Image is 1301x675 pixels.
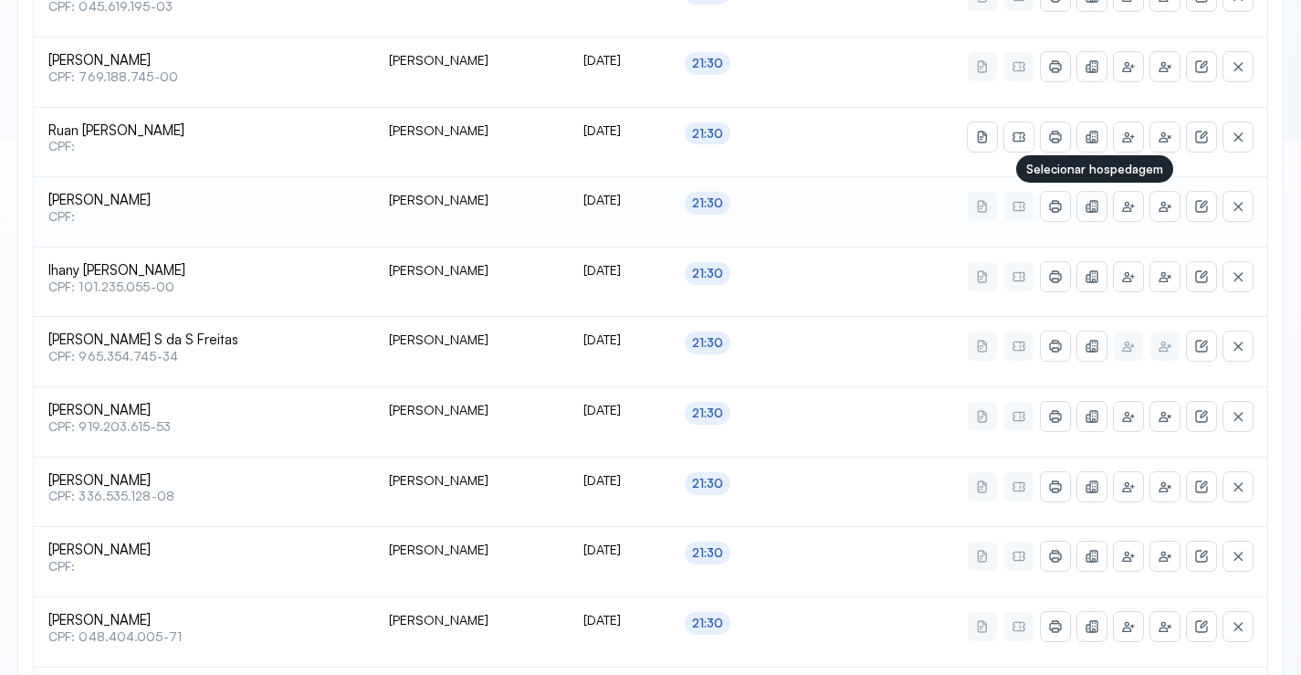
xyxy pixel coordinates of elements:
[692,335,724,351] div: 21:30
[692,616,724,631] div: 21:30
[583,472,656,489] div: [DATE]
[583,192,656,208] div: [DATE]
[48,559,360,575] span: CPF:
[48,262,360,279] span: Ihany [PERSON_NAME]
[48,542,360,559] span: [PERSON_NAME]
[583,332,656,348] div: [DATE]
[389,472,555,489] div: [PERSON_NAME]
[48,629,360,645] span: CPF: 048.404.005-71
[48,139,360,154] span: CPF:
[583,262,656,279] div: [DATE]
[48,402,360,419] span: [PERSON_NAME]
[389,612,555,628] div: [PERSON_NAME]
[389,52,555,69] div: [PERSON_NAME]
[48,612,360,629] span: [PERSON_NAME]
[692,545,724,561] div: 21:30
[48,419,360,435] span: CPF: 919.203.615-53
[692,406,724,421] div: 21:30
[48,279,360,295] span: CPF: 101.235.055-00
[389,332,555,348] div: [PERSON_NAME]
[583,52,656,69] div: [DATE]
[692,266,724,281] div: 21:30
[692,56,724,71] div: 21:30
[583,542,656,558] div: [DATE]
[583,122,656,139] div: [DATE]
[583,402,656,418] div: [DATE]
[389,402,555,418] div: [PERSON_NAME]
[48,122,360,140] span: Ruan [PERSON_NAME]
[692,195,724,211] div: 21:30
[389,262,555,279] div: [PERSON_NAME]
[48,472,360,490] span: [PERSON_NAME]
[48,69,360,85] span: CPF: 769.188.745-00
[48,489,360,504] span: CPF: 336.535.128-08
[48,52,360,69] span: [PERSON_NAME]
[389,542,555,558] div: [PERSON_NAME]
[692,126,724,142] div: 21:30
[692,476,724,491] div: 21:30
[389,192,555,208] div: [PERSON_NAME]
[389,122,555,139] div: [PERSON_NAME]
[48,209,360,225] span: CPF:
[48,192,360,209] span: [PERSON_NAME]
[583,612,656,628] div: [DATE]
[48,332,360,349] span: [PERSON_NAME] S da S Freitas
[48,349,360,364] span: CPF: 965.354.745-34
